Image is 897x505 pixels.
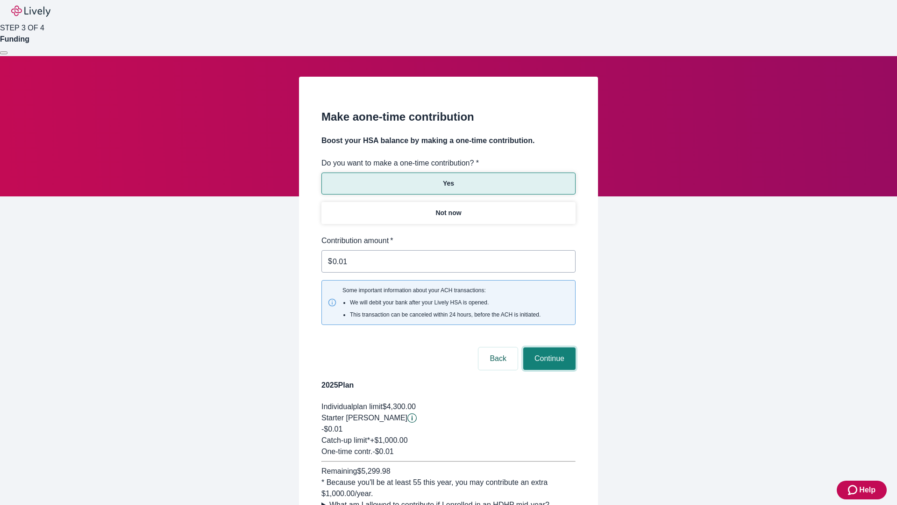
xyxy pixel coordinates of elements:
[321,380,576,391] h4: 2025 Plan
[321,108,576,125] h2: Make a one-time contribution
[321,425,342,433] span: -$0.01
[523,347,576,370] button: Continue
[321,202,576,224] button: Not now
[321,436,370,444] span: Catch-up limit*
[333,252,576,271] input: $0.00
[478,347,518,370] button: Back
[859,484,876,496] span: Help
[435,208,461,218] p: Not now
[321,403,383,411] span: Individual plan limit
[837,481,887,499] button: Zendesk support iconHelp
[321,235,393,246] label: Contribution amount
[321,477,576,499] div: * Because you'll be at least 55 this year, you may contribute an extra $1,000.00 /year.
[443,179,454,188] p: Yes
[407,413,417,423] svg: Starter penny details
[350,298,541,307] li: We will debit your bank after your Lively HSA is opened.
[321,158,479,169] label: Do you want to make a one-time contribution? *
[11,6,50,17] img: Lively
[321,467,357,475] span: Remaining
[321,135,576,146] h4: Boost your HSA balance by making a one-time contribution.
[370,436,408,444] span: + $1,000.00
[342,286,541,319] span: Some important information about your ACH transactions:
[848,484,859,496] svg: Zendesk support icon
[383,403,416,411] span: $4,300.00
[321,414,407,422] span: Starter [PERSON_NAME]
[407,413,417,423] button: Lively will contribute $0.01 to establish your account
[328,256,332,267] p: $
[321,173,576,195] button: Yes
[350,310,541,319] li: This transaction can be canceled within 24 hours, before the ACH is initiated.
[357,467,390,475] span: $5,299.98
[372,447,393,455] span: - $0.01
[321,447,372,455] span: One-time contr.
